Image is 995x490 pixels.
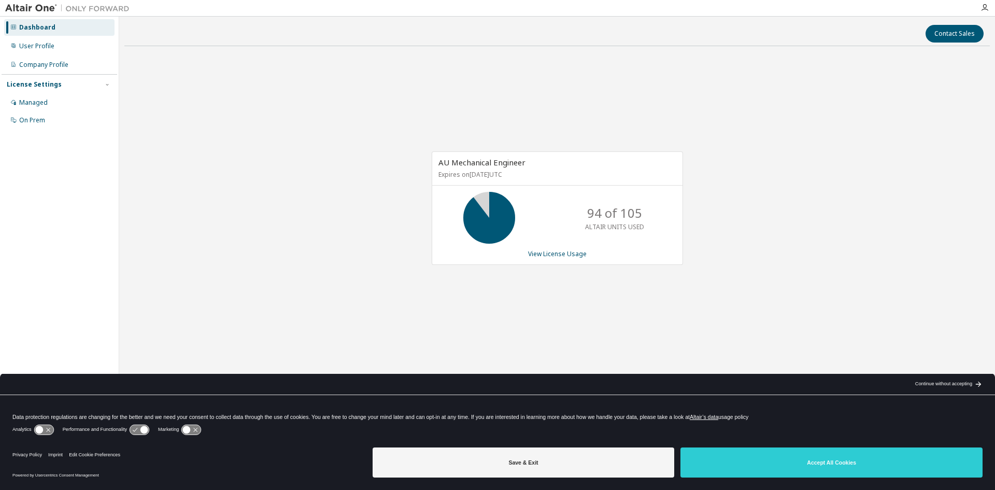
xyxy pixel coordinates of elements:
[19,23,55,32] div: Dashboard
[5,3,135,13] img: Altair One
[19,42,54,50] div: User Profile
[7,80,62,89] div: License Settings
[587,204,642,222] p: 94 of 105
[438,157,525,167] span: AU Mechanical Engineer
[528,249,587,258] a: View License Usage
[438,170,674,179] p: Expires on [DATE] UTC
[19,99,48,107] div: Managed
[19,116,45,124] div: On Prem
[585,222,644,231] p: ALTAIR UNITS USED
[19,61,68,69] div: Company Profile
[926,25,984,43] button: Contact Sales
